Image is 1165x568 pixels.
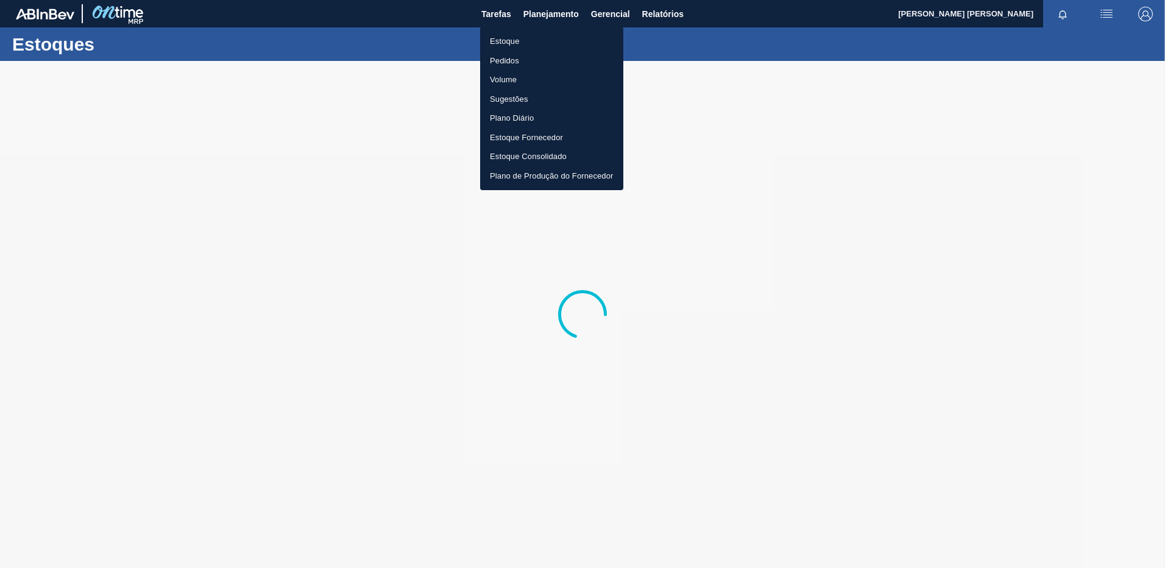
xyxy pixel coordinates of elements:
a: Estoque [480,32,623,51]
a: Plano de Produção do Fornecedor [480,166,623,186]
a: Volume [480,70,623,90]
a: Plano Diário [480,108,623,128]
a: Pedidos [480,51,623,71]
a: Estoque Fornecedor [480,128,623,147]
a: Estoque Consolidado [480,147,623,166]
a: Sugestões [480,90,623,109]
